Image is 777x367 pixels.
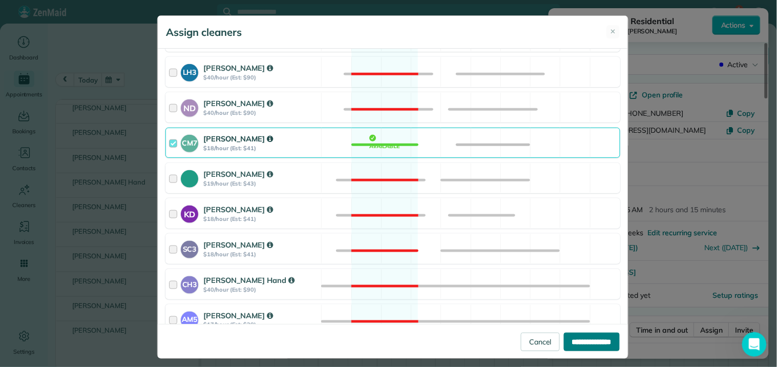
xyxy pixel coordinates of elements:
[166,25,242,39] h5: Assign cleaners
[181,206,198,220] strong: KD
[203,215,318,222] strong: $18/hour (Est: $41)
[50,13,128,23] p: The team can also help
[8,120,197,144] div: ZenBot says…
[176,284,192,301] button: Send a message…
[53,105,61,113] a: Source reference 10584263:
[16,289,24,297] button: Upload attachment
[7,4,26,24] button: go back
[611,27,616,37] span: ✕
[8,120,137,143] div: Did that answer your question?
[65,289,73,297] button: Start recording
[203,311,273,320] strong: [PERSON_NAME]
[181,64,198,78] strong: LH3
[181,276,198,290] strong: CH3
[180,4,198,23] div: Close
[203,251,318,258] strong: $18/hour (Est: $41)
[50,5,79,13] h1: ZenBot
[203,240,273,250] strong: [PERSON_NAME]
[16,13,188,113] div: There isn’t currently a way to change the default landing screen on our website when logging in a...
[181,312,198,325] strong: AM5
[203,205,273,214] strong: [PERSON_NAME]
[8,144,168,216] div: If you need any more help with navigating the website or have other questions, I'm here for you! ...
[8,144,197,225] div: ZenBot says…
[8,7,197,119] div: There isn’t currently a way to change the default landing screen on our website when logging in a...
[203,145,318,152] strong: $18/hour (Est: $41)
[203,169,273,179] strong: [PERSON_NAME]
[8,225,197,255] div: Cat says…
[203,180,318,187] strong: $19/hour (Est: $43)
[203,286,318,293] strong: $40/hour (Est: $90)
[181,99,198,114] strong: ND
[29,6,46,22] img: Profile image for ZenBot
[32,289,40,297] button: Emoji picker
[8,7,197,120] div: ZenBot says…
[203,109,318,116] strong: $40/hour (Est: $90)
[203,98,273,108] strong: [PERSON_NAME]
[203,74,318,81] strong: $40/hour (Est: $90)
[131,225,197,247] div: no thank you.
[16,127,129,137] div: Did that answer your question?
[203,275,295,285] strong: [PERSON_NAME] Hand
[181,135,198,149] strong: CM7
[139,231,188,241] div: no thank you.
[203,63,273,73] strong: [PERSON_NAME]
[203,134,273,144] strong: [PERSON_NAME]
[160,4,180,24] button: Home
[742,332,767,357] iframe: Intercom live chat
[181,241,198,255] strong: SC3
[49,289,57,297] button: Gif picker
[16,150,160,210] div: If you need any more help with navigating the website or have other questions, I'm here for you! ...
[521,333,560,351] a: Cancel
[9,267,196,284] textarea: Message…
[203,321,318,329] strong: $17/hour (Est: $38)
